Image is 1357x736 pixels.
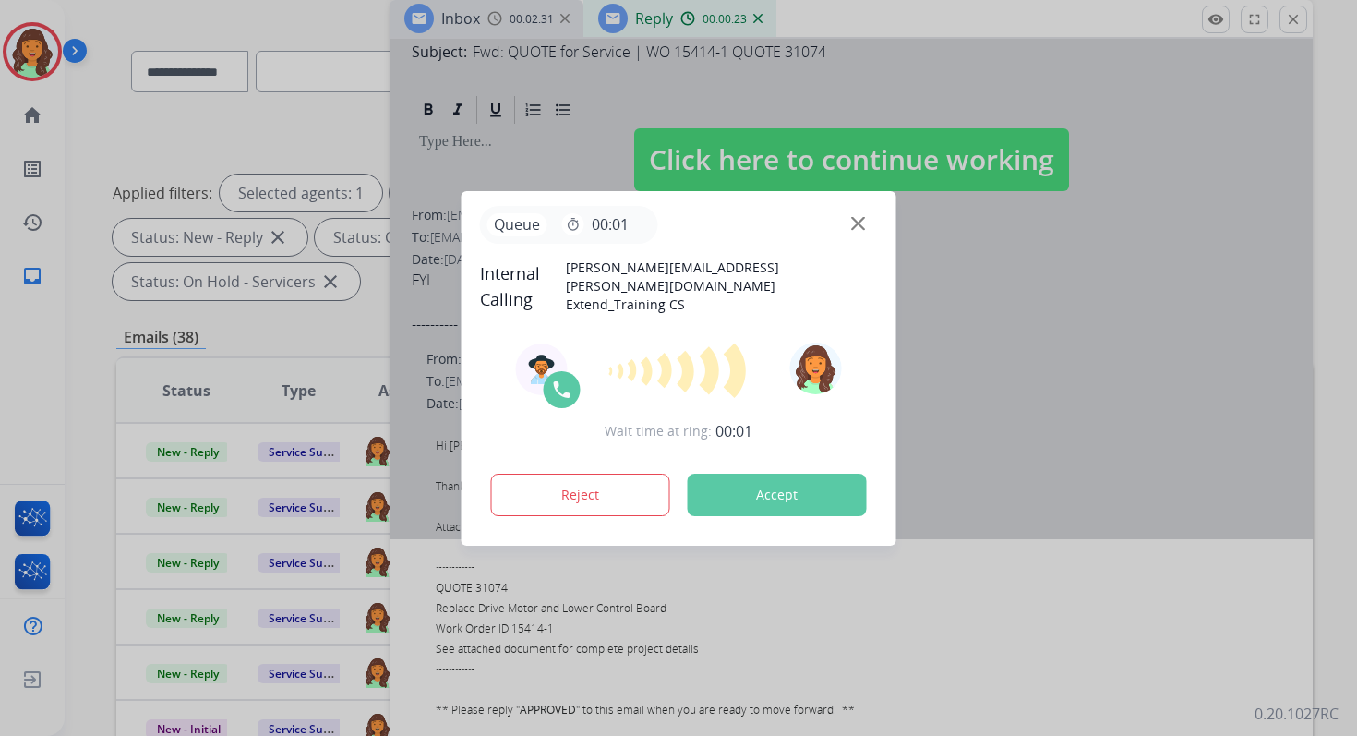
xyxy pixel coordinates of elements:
[715,420,752,442] span: 00:01
[566,296,877,314] p: Extend_Training CS
[688,474,867,516] button: Accept
[491,474,670,516] button: Reject
[851,216,865,230] img: close-button
[480,260,567,312] span: Internal Calling
[605,422,712,440] span: Wait time at ring:
[487,213,547,236] p: Queue
[566,217,581,232] mat-icon: timer
[527,355,557,384] img: agent-avatar
[551,379,573,401] img: call-icon
[592,213,629,235] span: 00:01
[789,343,841,394] img: avatar
[566,259,877,296] p: [PERSON_NAME][EMAIL_ADDRESS][PERSON_NAME][DOMAIN_NAME]
[1255,703,1339,725] p: 0.20.1027RC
